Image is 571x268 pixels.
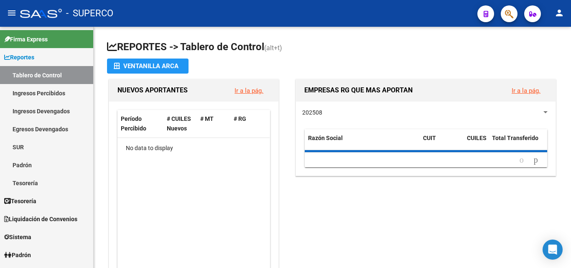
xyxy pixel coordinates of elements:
div: No data to display [117,138,270,159]
span: # RG [234,115,246,122]
div: Ventanilla ARCA [114,59,182,74]
h1: REPORTES -> Tablero de Control [107,40,558,55]
datatable-header-cell: CUIT [420,129,464,157]
span: Período Percibido [121,115,146,132]
span: # CUILES Nuevos [167,115,191,132]
span: 202508 [302,109,322,116]
a: Ir a la pág. [512,87,540,94]
mat-icon: menu [7,8,17,18]
datatable-header-cell: Período Percibido [117,110,163,138]
button: Ventanilla ARCA [107,59,189,74]
span: Reportes [4,53,34,62]
datatable-header-cell: Razón Social [305,129,420,157]
span: (alt+t) [264,44,282,52]
span: CUILES [467,135,487,141]
button: Ir a la pág. [505,83,547,98]
span: Firma Express [4,35,48,44]
datatable-header-cell: # CUILES Nuevos [163,110,197,138]
span: EMPRESAS RG QUE MAS APORTAN [304,86,413,94]
a: go to next page [530,156,542,165]
button: Ir a la pág. [228,83,270,98]
span: - SUPERCO [66,4,113,23]
span: Padrón [4,250,31,260]
span: Tesorería [4,197,36,206]
div: Open Intercom Messenger [543,240,563,260]
span: Razón Social [308,135,343,141]
span: CUIT [423,135,436,141]
mat-icon: person [554,8,564,18]
datatable-header-cell: Total Transferido [489,129,547,157]
datatable-header-cell: CUILES [464,129,489,157]
span: Total Transferido [492,135,538,141]
datatable-header-cell: # MT [197,110,230,138]
a: go to previous page [516,156,528,165]
span: NUEVOS APORTANTES [117,86,188,94]
a: Ir a la pág. [235,87,263,94]
span: # MT [200,115,214,122]
datatable-header-cell: # RG [230,110,264,138]
span: Liquidación de Convenios [4,214,77,224]
span: Sistema [4,232,31,242]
